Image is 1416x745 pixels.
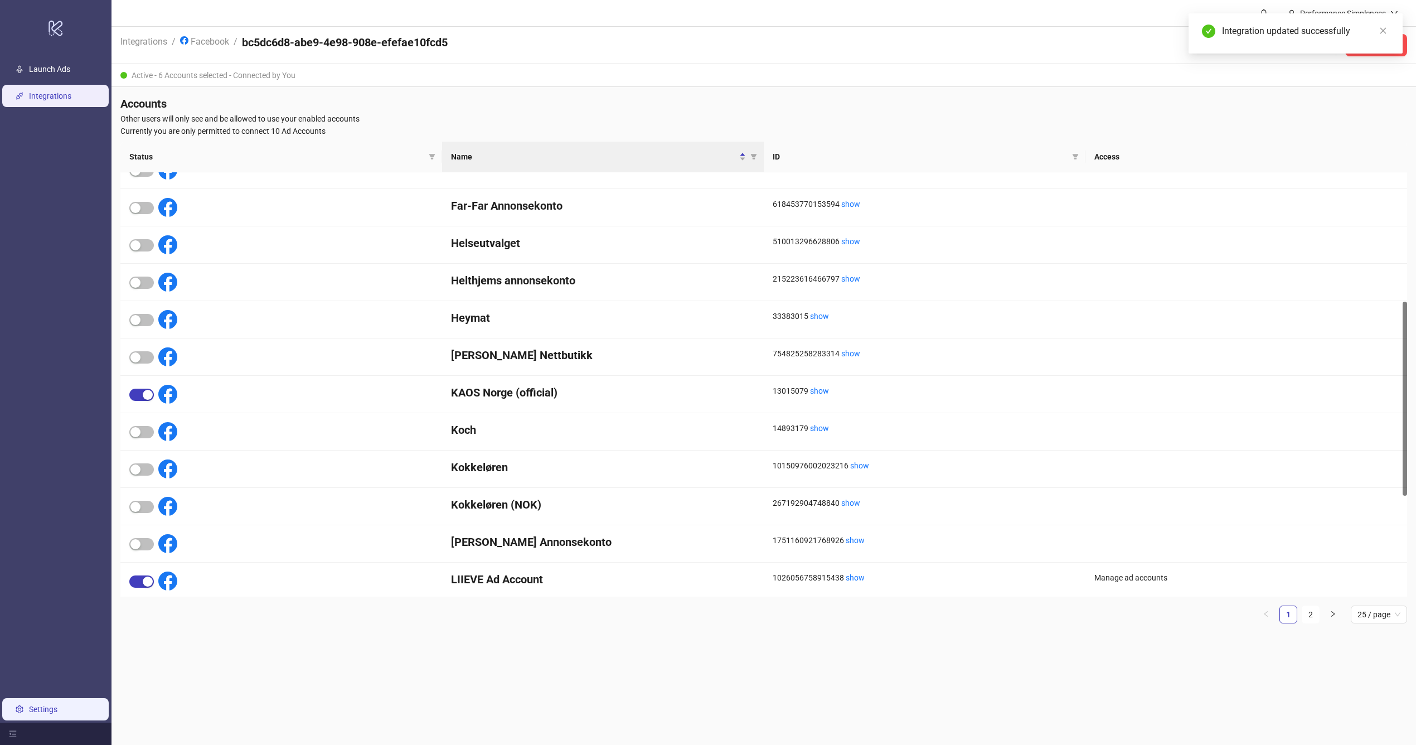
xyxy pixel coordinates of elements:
[841,499,860,507] a: show
[451,534,755,550] h4: [PERSON_NAME] Annonsekonto
[773,347,1076,360] div: 754825258283314
[1070,148,1081,165] span: filter
[1263,611,1269,617] span: left
[118,35,169,47] a: Integrations
[773,198,1076,210] div: 618453770153594
[773,459,1076,472] div: 10150976002023216
[120,125,1407,137] span: Currently you are only permitted to connect 10 Ad Accounts
[429,153,435,160] span: filter
[773,422,1076,434] div: 14893179
[1288,9,1296,17] span: user
[841,274,860,283] a: show
[1279,606,1297,623] li: 1
[773,534,1076,546] div: 1751160921768926
[451,198,755,214] h4: Far-Far Annonsekonto
[846,573,865,582] a: show
[29,705,57,714] a: Settings
[750,153,757,160] span: filter
[29,91,71,100] a: Integrations
[1390,9,1398,17] span: down
[1202,25,1215,38] span: check-circle
[1094,572,1398,584] div: Manage ad accounts
[1072,153,1079,160] span: filter
[810,424,829,433] a: show
[773,385,1076,397] div: 13015079
[120,96,1407,112] h4: Accounts
[773,572,1076,584] div: 1026056758915438
[1296,7,1390,20] div: Performance Simpleness
[172,35,176,56] li: /
[850,461,869,470] a: show
[841,349,860,358] a: show
[773,310,1076,322] div: 33383015
[1324,606,1342,623] li: Next Page
[451,572,755,587] h4: LIIEVE Ad Account
[451,235,755,251] h4: Helseutvalget
[773,273,1076,285] div: 215223616466797
[442,142,764,172] th: Name
[129,151,424,163] span: Status
[1379,27,1387,35] span: close
[451,385,755,400] h4: KAOS Norge (official)
[111,64,1416,87] div: Active - 6 Accounts selected - Connected by You
[29,65,70,74] a: Launch Ads
[426,148,438,165] span: filter
[810,386,829,395] a: show
[451,459,755,475] h4: Kokkeløren
[120,113,1407,125] span: Other users will only see and be allowed to use your enabled accounts
[1377,25,1389,37] a: Close
[242,35,448,50] h4: bc5dc6d8-abe9-4e98-908e-efefae10fcd5
[1222,25,1389,38] div: Integration updated successfully
[773,235,1076,248] div: 510013296628806
[178,35,231,47] a: Facebook
[1280,606,1297,623] a: 1
[1257,606,1275,623] button: left
[451,151,737,163] span: Name
[451,422,755,438] h4: Koch
[451,497,755,512] h4: Kokkeløren (NOK)
[1302,606,1320,623] li: 2
[451,273,755,288] h4: Helthjems annonsekonto
[1085,142,1407,172] th: Access
[451,347,755,363] h4: [PERSON_NAME] Nettbutikk
[1302,606,1319,623] a: 2
[773,497,1076,509] div: 267192904748840
[9,730,17,738] span: menu-fold
[748,148,759,165] span: filter
[1357,606,1400,623] span: 25 / page
[1260,9,1268,17] span: bell
[810,312,829,321] a: show
[451,310,755,326] h4: Heymat
[841,237,860,246] a: show
[234,35,237,56] li: /
[1330,611,1336,617] span: right
[773,151,1068,163] span: ID
[1257,606,1275,623] li: Previous Page
[846,536,865,545] a: show
[1351,606,1407,623] div: Page Size
[1324,606,1342,623] button: right
[841,200,860,209] a: show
